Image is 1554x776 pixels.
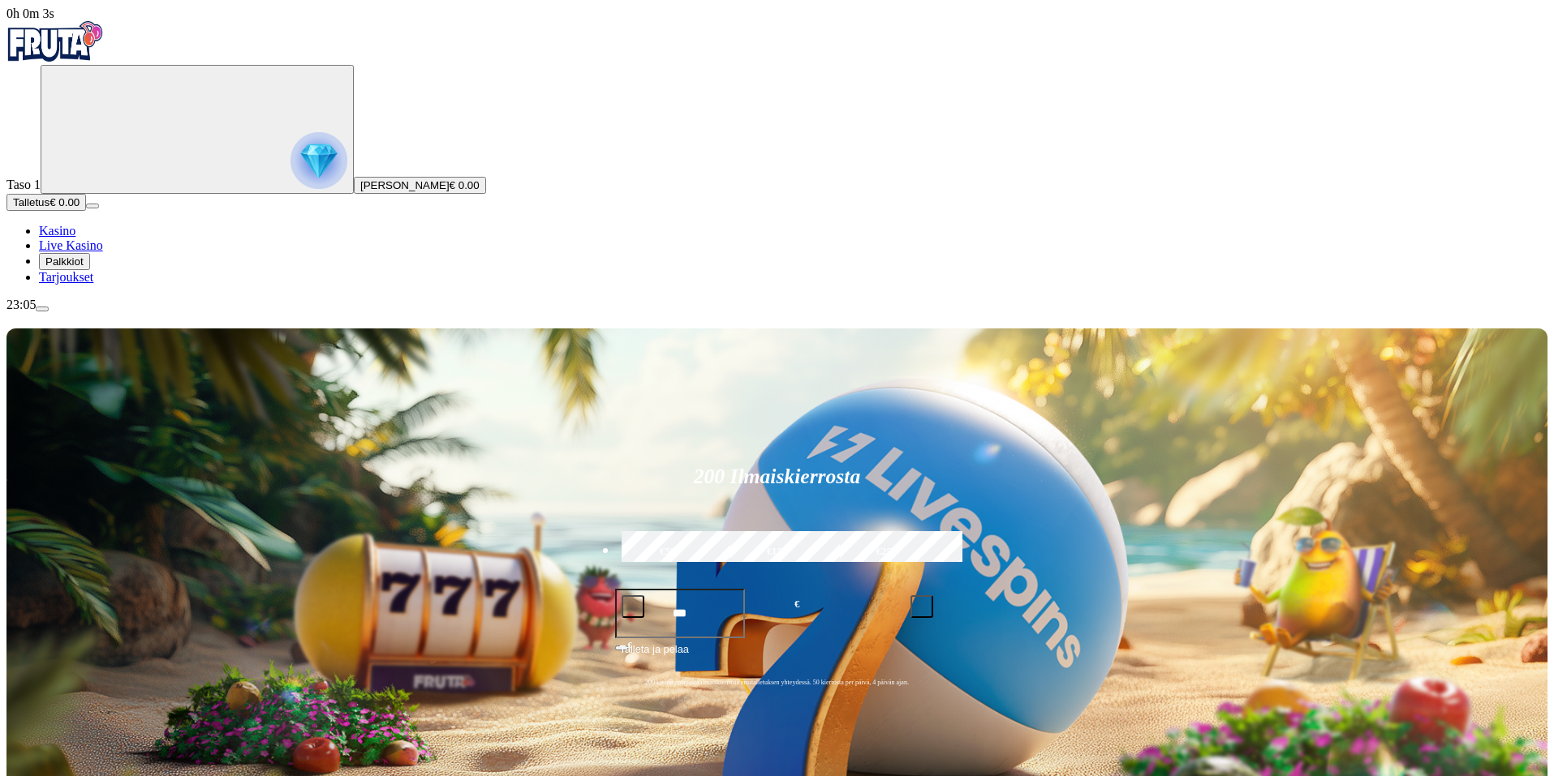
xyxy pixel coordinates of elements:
[910,595,933,618] button: plus icon
[794,597,799,612] span: €
[6,178,41,191] span: Taso 1
[726,529,827,576] label: €150
[6,224,1548,285] nav: Main menu
[39,238,103,252] a: Live Kasino
[628,640,633,650] span: €
[50,196,80,208] span: € 0.00
[6,21,104,62] img: Fruta
[291,132,347,189] img: reward progress
[6,21,1548,285] nav: Primary
[622,595,644,618] button: minus icon
[6,50,104,64] a: Fruta
[615,641,940,671] button: Talleta ja pelaa
[41,65,354,194] button: reward progress
[39,253,90,270] button: Palkkiot
[354,177,486,194] button: [PERSON_NAME]€ 0.00
[39,270,93,284] a: Tarjoukset
[6,6,54,20] span: user session time
[86,204,99,208] button: menu
[360,179,450,191] span: [PERSON_NAME]
[836,529,936,576] label: €250
[39,224,75,238] a: Kasino
[450,179,480,191] span: € 0.00
[36,307,49,311] button: menu
[6,194,86,211] button: Talletusplus icon€ 0.00
[618,529,718,576] label: €50
[620,641,689,671] span: Talleta ja pelaa
[6,298,36,311] span: 23:05
[13,196,50,208] span: Talletus
[45,255,84,268] span: Palkkiot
